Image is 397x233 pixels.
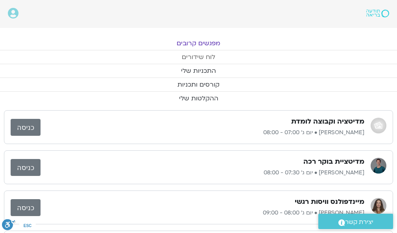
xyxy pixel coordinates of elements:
[371,118,386,133] img: אודי שפריר
[371,198,386,214] img: הילן נבות
[11,199,41,216] a: כניסה
[41,168,364,178] p: [PERSON_NAME] • יום ג׳ 07:30 - 08:00
[345,217,373,227] span: יצירת קשר
[295,197,364,207] h3: מיינדפולנס וויסות רגשי
[11,159,41,176] a: כניסה
[303,157,364,166] h3: מדיטציית בוקר רכה
[291,117,364,126] h3: מדיטציה וקבוצה לומדת
[11,119,41,136] a: כניסה
[371,158,386,174] img: אורי דאובר
[318,214,393,229] a: יצירת קשר
[41,128,364,137] p: [PERSON_NAME] • יום ג׳ 07:00 - 08:00
[41,208,364,218] p: [PERSON_NAME] • יום ג׳ 08:00 - 09:00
